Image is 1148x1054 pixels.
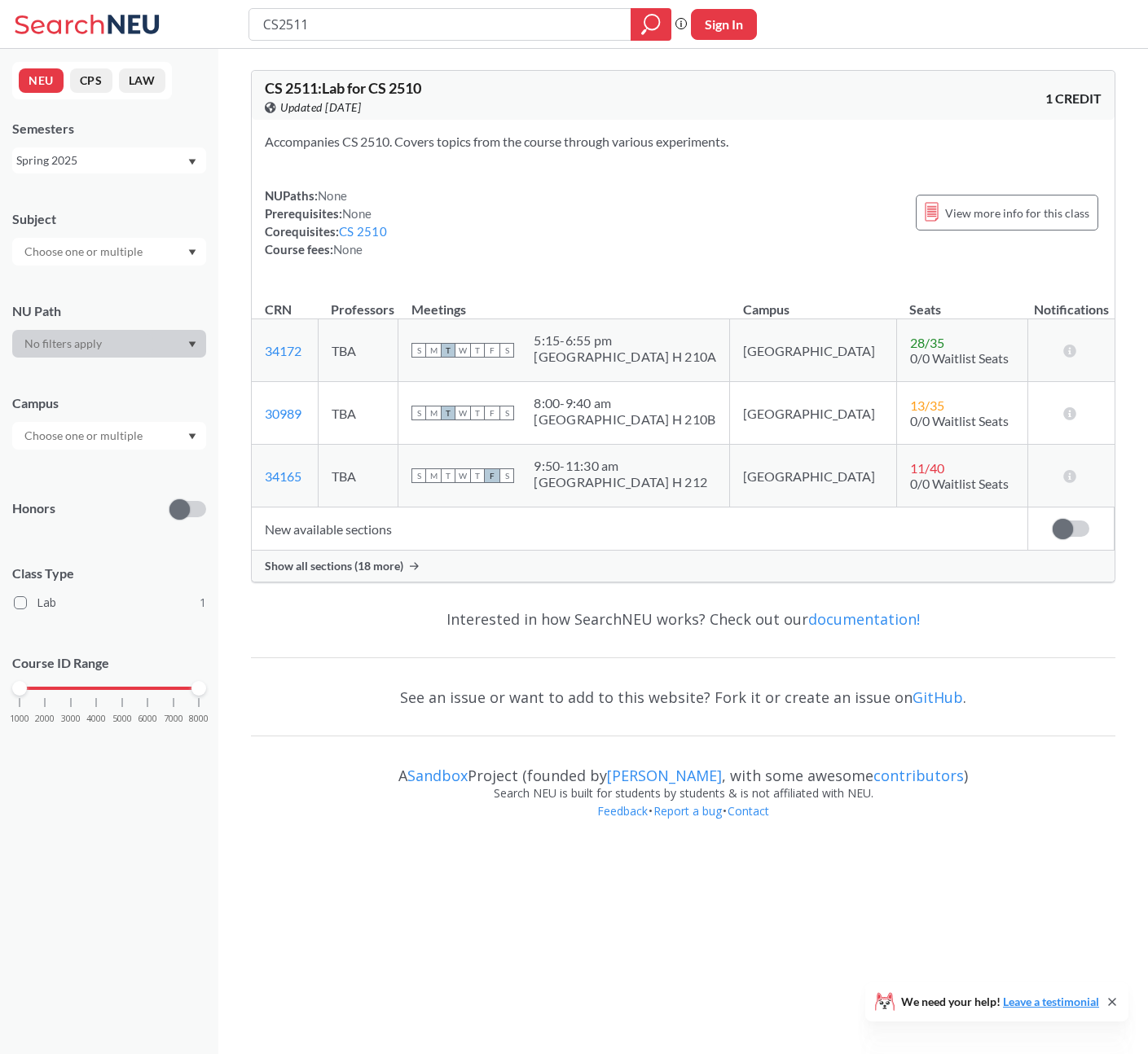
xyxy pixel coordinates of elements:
[534,349,716,365] div: [GEOGRAPHIC_DATA] H 210A
[730,382,896,445] td: [GEOGRAPHIC_DATA]
[318,188,347,203] span: None
[265,559,403,573] span: Show all sections (18 more)
[455,468,470,483] span: W
[910,413,1009,428] span: 0/0 Waitlist Seats
[12,394,206,412] div: Campus
[280,99,361,116] span: Updated [DATE]
[411,343,426,358] span: S
[913,687,963,707] a: GitHub
[607,766,722,785] a: [PERSON_NAME]
[470,468,485,483] span: T
[251,802,1115,845] div: • •
[12,238,206,266] div: Dropdown arrow
[333,242,363,257] span: None
[318,284,398,319] th: Professors
[873,766,964,785] a: contributors
[251,752,1115,784] div: A Project (founded by , with some awesome )
[265,468,301,484] a: 34165
[730,284,896,319] th: Campus
[14,592,206,613] label: Lab
[339,224,387,239] a: CS 2510
[534,474,707,490] div: [GEOGRAPHIC_DATA] H 212
[499,468,514,483] span: S
[534,332,716,349] div: 5:15 - 6:55 pm
[641,13,661,36] svg: magnifying glass
[251,784,1115,802] div: Search NEU is built for students by students & is not affiliated with NEU.
[16,242,153,261] input: Choose one or multiple
[910,397,944,413] span: 13 / 35
[342,206,372,221] span: None
[188,341,196,348] svg: Dropdown arrow
[426,406,441,420] span: M
[730,445,896,507] td: [GEOGRAPHIC_DATA]
[318,382,398,445] td: TBA
[189,714,209,723] span: 8000
[138,714,157,723] span: 6000
[70,68,112,93] button: CPS
[426,468,441,483] span: M
[12,564,206,582] span: Class Type
[534,458,707,474] div: 9:50 - 11:30 am
[12,210,206,228] div: Subject
[441,468,455,483] span: T
[631,8,671,41] div: magnifying glass
[945,203,1089,223] span: View more info for this class
[12,120,206,138] div: Semesters
[411,406,426,420] span: S
[12,654,206,673] p: Course ID Range
[910,460,944,476] span: 11 / 40
[534,411,715,428] div: [GEOGRAPHIC_DATA] H 210B
[265,133,1102,151] section: Accompanies CS 2510. Covers topics from the course through various experiments.
[188,249,196,256] svg: Dropdown arrow
[265,343,301,358] a: 34172
[318,445,398,507] td: TBA
[16,152,187,169] div: Spring 2025
[188,159,196,165] svg: Dropdown arrow
[407,766,468,785] a: Sandbox
[252,507,1028,551] td: New available sections
[188,433,196,440] svg: Dropdown arrow
[1028,284,1115,319] th: Notifications
[896,284,1027,319] th: Seats
[441,406,455,420] span: T
[251,595,1115,643] div: Interested in how SearchNEU works? Check out our
[10,714,29,723] span: 1000
[455,406,470,420] span: W
[265,406,301,421] a: 30989
[265,301,292,318] div: CRN
[119,68,165,93] button: LAW
[485,468,499,483] span: F
[12,147,206,173] div: Spring 2025Dropdown arrow
[499,343,514,358] span: S
[426,343,441,358] span: M
[12,499,55,518] p: Honors
[455,343,470,358] span: W
[411,468,426,483] span: S
[653,803,723,819] a: Report a bug
[262,11,619,38] input: Class, professor, course number, "phrase"
[727,803,770,819] a: Contact
[596,803,649,819] a: Feedback
[910,476,1009,491] span: 0/0 Waitlist Seats
[910,335,944,350] span: 28 / 35
[691,9,757,40] button: Sign In
[265,187,387,258] div: NUPaths: Prerequisites: Corequisites: Course fees:
[1045,90,1102,108] span: 1 CREDIT
[252,551,1115,582] div: Show all sections (18 more)
[112,714,132,723] span: 5000
[251,674,1115,721] div: See an issue or want to add to this website? Fork it or create an issue on .
[470,406,485,420] span: T
[910,350,1009,366] span: 0/0 Waitlist Seats
[265,79,421,97] span: CS 2511 : Lab for CS 2510
[16,426,153,446] input: Choose one or multiple
[1003,995,1099,1008] a: Leave a testimonial
[12,330,206,358] div: Dropdown arrow
[12,302,206,320] div: NU Path
[61,714,81,723] span: 3000
[200,594,206,612] span: 1
[808,609,920,629] a: documentation!
[398,284,730,319] th: Meetings
[441,343,455,358] span: T
[534,395,715,411] div: 8:00 - 9:40 am
[12,422,206,450] div: Dropdown arrow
